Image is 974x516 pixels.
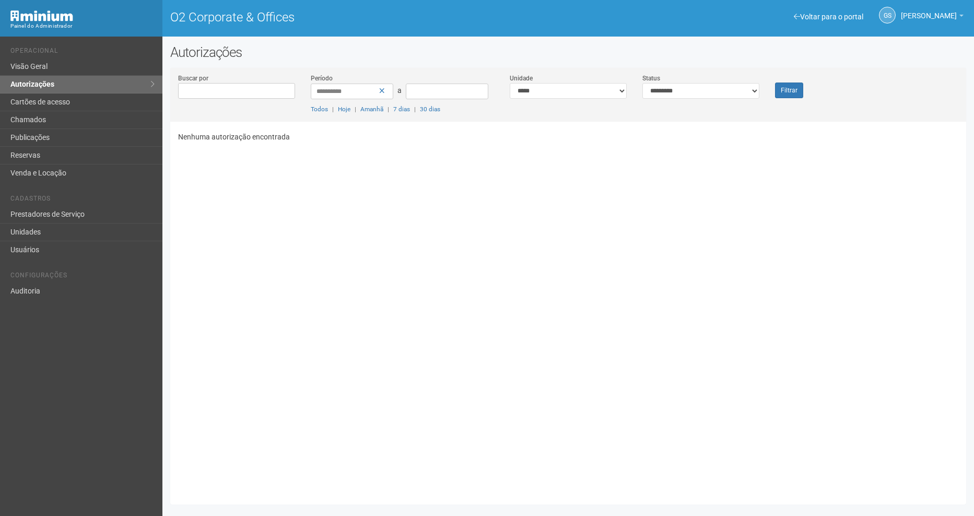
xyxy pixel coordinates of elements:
a: GS [879,7,896,24]
label: Buscar por [178,74,208,83]
li: Configurações [10,272,155,283]
li: Cadastros [10,195,155,206]
span: a [397,86,402,95]
span: | [414,105,416,113]
a: Voltar para o portal [794,13,863,21]
label: Status [642,74,660,83]
span: | [355,105,356,113]
a: Todos [311,105,328,113]
li: Operacional [10,47,155,58]
h1: O2 Corporate & Offices [170,10,560,24]
a: [PERSON_NAME] [901,13,964,21]
span: Gabriela Souza [901,2,957,20]
span: | [388,105,389,113]
a: Hoje [338,105,350,113]
label: Período [311,74,333,83]
div: Painel do Administrador [10,21,155,31]
a: 30 dias [420,105,440,113]
button: Filtrar [775,83,803,98]
img: Minium [10,10,73,21]
a: 7 dias [393,105,410,113]
h2: Autorizações [170,44,966,60]
a: Amanhã [360,105,383,113]
span: | [332,105,334,113]
label: Unidade [510,74,533,83]
p: Nenhuma autorização encontrada [178,132,958,142]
